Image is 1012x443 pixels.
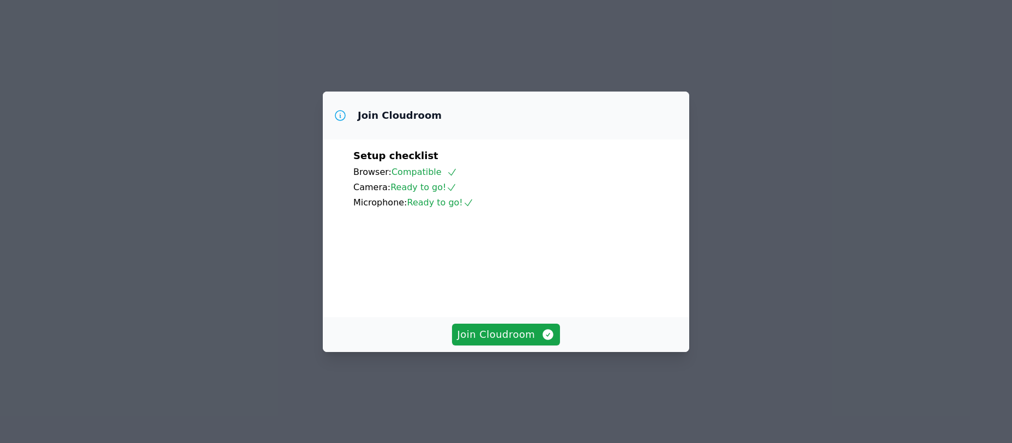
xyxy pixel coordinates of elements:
span: Camera: [353,182,390,192]
span: Compatible [391,167,457,177]
span: Browser: [353,167,391,177]
span: Ready to go! [390,182,457,192]
span: Join Cloudroom [457,327,555,342]
span: Microphone: [353,197,407,208]
span: Ready to go! [407,197,474,208]
button: Join Cloudroom [452,324,561,345]
span: Setup checklist [353,150,438,161]
h3: Join Cloudroom [358,109,442,122]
